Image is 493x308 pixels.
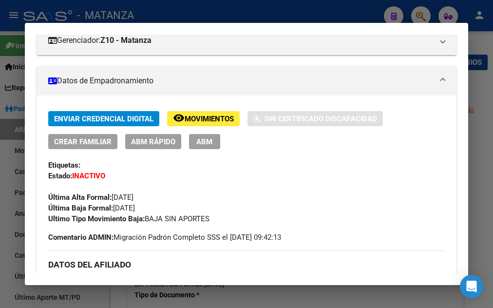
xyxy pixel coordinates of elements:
[54,137,112,146] span: Crear Familiar
[48,214,209,223] span: BAJA SIN APORTES
[48,259,445,270] h3: DATOS DEL AFILIADO
[247,111,383,126] button: Sin Certificado Discapacidad
[48,232,281,243] span: Migración Padrón Completo SSS el [DATE] 09:42:13
[48,204,113,212] strong: Última Baja Formal:
[265,115,377,123] span: Sin Certificado Discapacidad
[72,172,105,180] strong: INACTIVO
[173,112,185,124] mat-icon: remove_red_eye
[48,111,159,126] button: Enviar Credencial Digital
[100,35,152,46] strong: Z10 - Matanza
[167,111,240,126] button: Movimientos
[48,134,117,149] button: Crear Familiar
[54,115,153,123] span: Enviar Credencial Digital
[125,134,181,149] button: ABM Rápido
[37,26,457,55] mat-expansion-panel-header: Gerenciador:Z10 - Matanza
[196,137,212,146] span: ABM
[185,115,234,123] span: Movimientos
[131,137,175,146] span: ABM Rápido
[48,193,112,202] strong: Última Alta Formal:
[48,193,133,202] span: [DATE]
[48,35,434,46] mat-panel-title: Gerenciador:
[460,275,483,298] div: Open Intercom Messenger
[189,134,220,149] button: ABM
[48,172,72,180] strong: Estado:
[37,66,457,96] mat-expansion-panel-header: Datos de Empadronamiento
[48,233,114,242] strong: Comentario ADMIN:
[48,161,80,170] strong: Etiquetas:
[48,75,434,87] mat-panel-title: Datos de Empadronamiento
[48,204,135,212] span: [DATE]
[48,214,145,223] strong: Ultimo Tipo Movimiento Baja:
